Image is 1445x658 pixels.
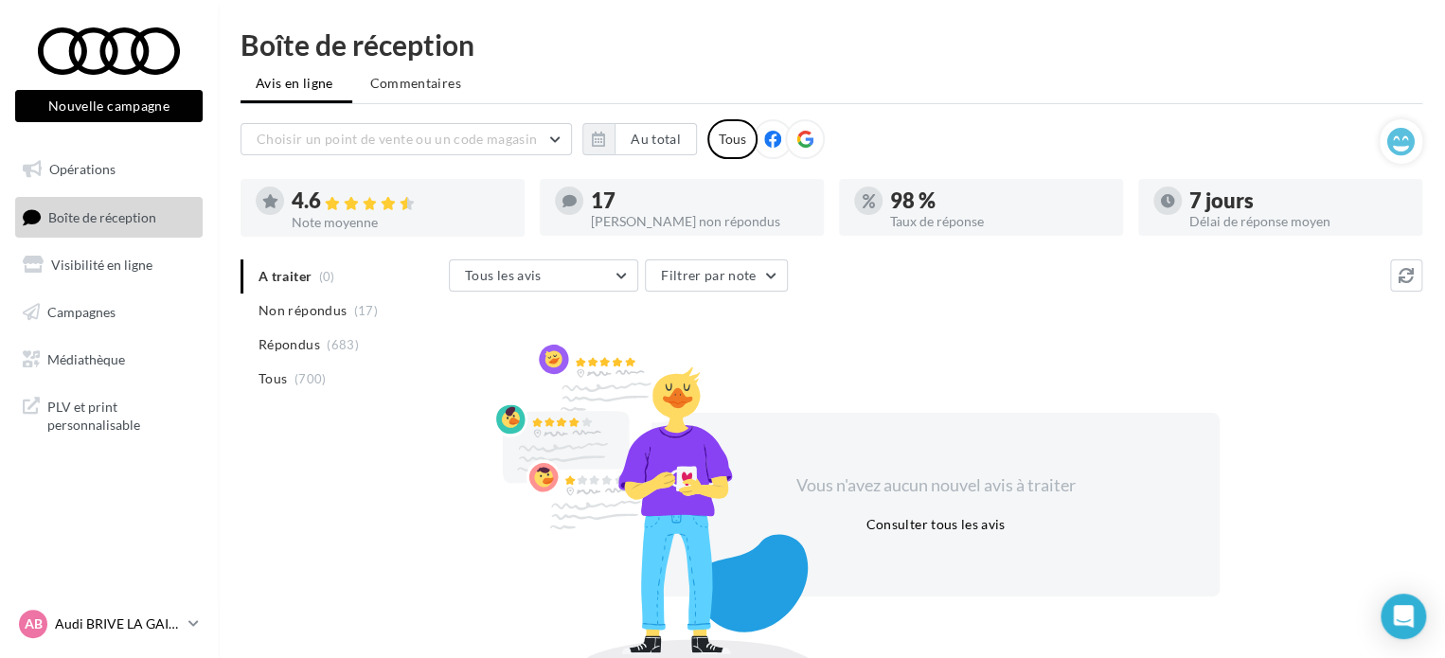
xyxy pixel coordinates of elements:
span: Campagnes [47,304,116,320]
span: (700) [294,371,327,386]
div: 4.6 [292,190,509,212]
button: Choisir un point de vente ou un code magasin [241,123,572,155]
span: Tous les avis [465,267,542,283]
span: (683) [327,337,359,352]
div: Taux de réponse [890,215,1108,228]
div: Note moyenne [292,216,509,229]
span: Non répondus [259,301,347,320]
span: Opérations [49,161,116,177]
span: (17) [354,303,378,318]
button: Tous les avis [449,259,638,292]
span: Médiathèque [47,350,125,366]
div: 98 % [890,190,1108,211]
p: Audi BRIVE LA GAILLARDE [55,614,181,633]
span: Visibilité en ligne [51,257,152,273]
span: Répondus [259,335,320,354]
a: Campagnes [11,293,206,332]
button: Au total [582,123,697,155]
div: Boîte de réception [241,30,1422,59]
a: PLV et print personnalisable [11,386,206,442]
div: Vous n'avez aucun nouvel avis à traiter [773,473,1098,498]
button: Au total [615,123,697,155]
span: Choisir un point de vente ou un code magasin [257,131,537,147]
span: Boîte de réception [48,208,156,224]
div: Délai de réponse moyen [1189,215,1407,228]
div: Tous [707,119,758,159]
a: Boîte de réception [11,197,206,238]
div: [PERSON_NAME] non répondus [591,215,809,228]
button: Consulter tous les avis [858,513,1012,536]
a: Médiathèque [11,340,206,380]
span: AB [25,614,43,633]
div: Open Intercom Messenger [1381,594,1426,639]
button: Filtrer par note [645,259,788,292]
div: 7 jours [1189,190,1407,211]
a: Visibilité en ligne [11,245,206,285]
a: AB Audi BRIVE LA GAILLARDE [15,606,203,642]
span: Tous [259,369,287,388]
div: 17 [591,190,809,211]
span: Commentaires [370,74,461,93]
button: Nouvelle campagne [15,90,203,122]
span: PLV et print personnalisable [47,394,195,435]
a: Opérations [11,150,206,189]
